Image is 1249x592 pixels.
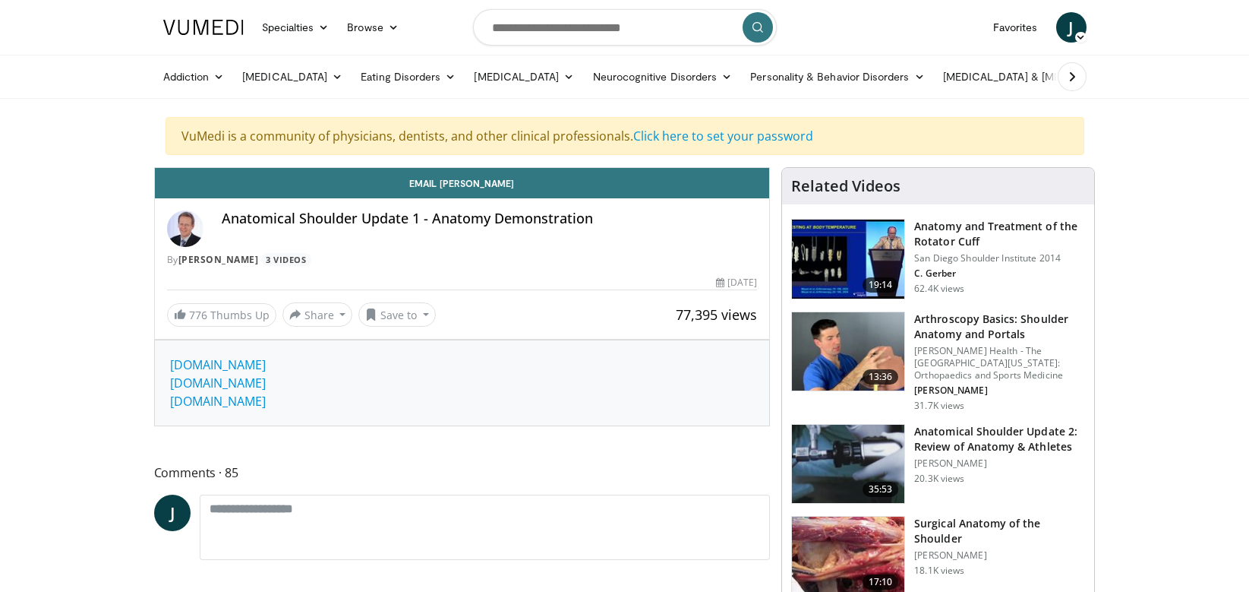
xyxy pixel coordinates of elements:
div: By [167,253,758,267]
span: 13:36 [863,369,899,385]
span: 19:14 [863,277,899,293]
span: 77,395 views [676,305,757,324]
a: Personality & Behavior Disorders [741,62,933,92]
p: 18.1K views [914,565,964,577]
a: [MEDICAL_DATA] [465,62,583,92]
a: Click here to set your password [633,128,813,144]
img: Avatar [167,211,203,247]
p: C. Gerber [914,268,1085,280]
a: Specialties [253,12,339,43]
a: 19:14 Anatomy and Treatment of the Rotator Cuff San Diego Shoulder Institute 2014 C. Gerber 62.4K... [791,219,1085,299]
img: 58008271-3059-4eea-87a5-8726eb53a503.150x105_q85_crop-smart_upscale.jpg [792,220,904,299]
a: Neurocognitive Disorders [584,62,742,92]
img: VuMedi Logo [163,20,244,35]
a: 35:53 Anatomical Shoulder Update 2: Review of Anatomy & Athletes [PERSON_NAME] 20.3K views [791,424,1085,505]
h3: Surgical Anatomy of the Shoulder [914,516,1085,546]
a: Favorites [984,12,1047,43]
p: 20.3K views [914,473,964,485]
p: [PERSON_NAME] [914,385,1085,397]
p: San Diego Shoulder Institute 2014 [914,252,1085,264]
a: 3 Videos [261,253,311,266]
a: 13:36 Arthroscopy Basics: Shoulder Anatomy and Portals [PERSON_NAME] Health - The [GEOGRAPHIC_DAT... [791,312,1085,412]
h4: Related Videos [791,177,900,195]
a: [MEDICAL_DATA] & [MEDICAL_DATA] [934,62,1151,92]
h4: Anatomical Shoulder Update 1 - Anatomy Demonstration [222,211,758,227]
a: J [1056,12,1087,43]
span: 17:10 [863,575,899,590]
p: [PERSON_NAME] [914,549,1085,562]
a: Eating Disorders [352,62,465,92]
img: 49076_0000_3.png.150x105_q85_crop-smart_upscale.jpg [792,425,904,504]
span: 776 [189,308,207,322]
div: [DATE] [716,276,757,290]
button: Save to [358,302,436,327]
input: Search topics, interventions [473,9,777,46]
a: [MEDICAL_DATA] [233,62,352,92]
a: [DOMAIN_NAME] [170,356,266,373]
span: 35:53 [863,482,899,497]
p: 31.7K views [914,400,964,412]
a: [DOMAIN_NAME] [170,375,266,391]
p: [PERSON_NAME] [914,457,1085,470]
h3: Arthroscopy Basics: Shoulder Anatomy and Portals [914,312,1085,342]
a: Email [PERSON_NAME] [155,168,770,198]
div: VuMedi is a community of physicians, dentists, and other clinical professionals. [166,117,1084,155]
a: Browse [338,12,408,43]
h3: Anatomy and Treatment of the Rotator Cuff [914,219,1085,249]
a: [DOMAIN_NAME] [170,393,266,410]
p: 62.4K views [914,283,964,295]
button: Share [282,302,353,327]
p: [PERSON_NAME] Health - The [GEOGRAPHIC_DATA][US_STATE]: Orthopaedics and Sports Medicine [914,345,1085,381]
a: Addiction [154,62,234,92]
span: Comments 85 [154,463,771,483]
h3: Anatomical Shoulder Update 2: Review of Anatomy & Athletes [914,424,1085,454]
img: 9534a039-0eaa-4167-96cf-d5be049a70d8.150x105_q85_crop-smart_upscale.jpg [792,312,904,391]
a: 776 Thumbs Up [167,303,276,327]
a: J [154,495,191,531]
a: [PERSON_NAME] [178,253,259,266]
